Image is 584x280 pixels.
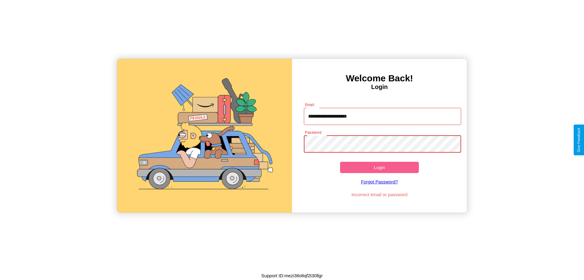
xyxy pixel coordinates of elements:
label: Password [305,130,321,135]
button: Login [340,162,419,173]
label: Email [305,102,315,107]
div: Give Feedback [577,128,581,152]
a: Forgot Password? [301,173,458,190]
p: Support ID: mezi3tlo8qf2t30llgr [261,271,323,280]
h4: Login [292,83,467,90]
img: gif [117,59,292,213]
p: Incorrect email or password [301,190,458,199]
h3: Welcome Back! [292,73,467,83]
